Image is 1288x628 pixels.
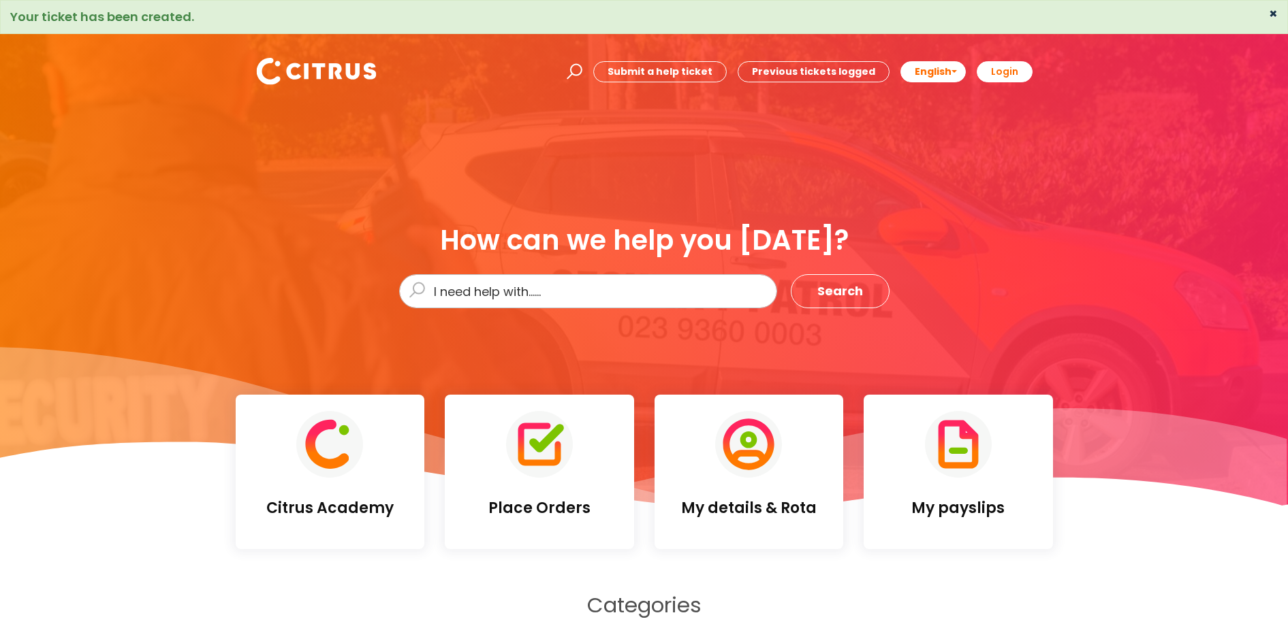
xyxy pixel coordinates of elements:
a: My details & Rota [655,395,844,548]
h4: My details & Rota [665,499,833,517]
h4: My payslips [875,499,1042,517]
a: My payslips [864,395,1053,548]
h4: Place Orders [456,499,623,517]
a: Previous tickets logged [738,61,890,82]
a: Place Orders [445,395,634,548]
b: Login [991,65,1018,78]
span: Search [817,280,863,302]
a: Login [977,61,1033,82]
a: Citrus Academy [236,395,425,548]
button: × [1269,7,1278,20]
div: How can we help you [DATE]? [399,225,890,255]
h2: Categories [236,593,1053,618]
button: Search [791,274,890,308]
input: I need help with...... [399,274,777,308]
a: Submit a help ticket [593,61,727,82]
h4: Citrus Academy [247,499,414,517]
span: English [915,65,952,78]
